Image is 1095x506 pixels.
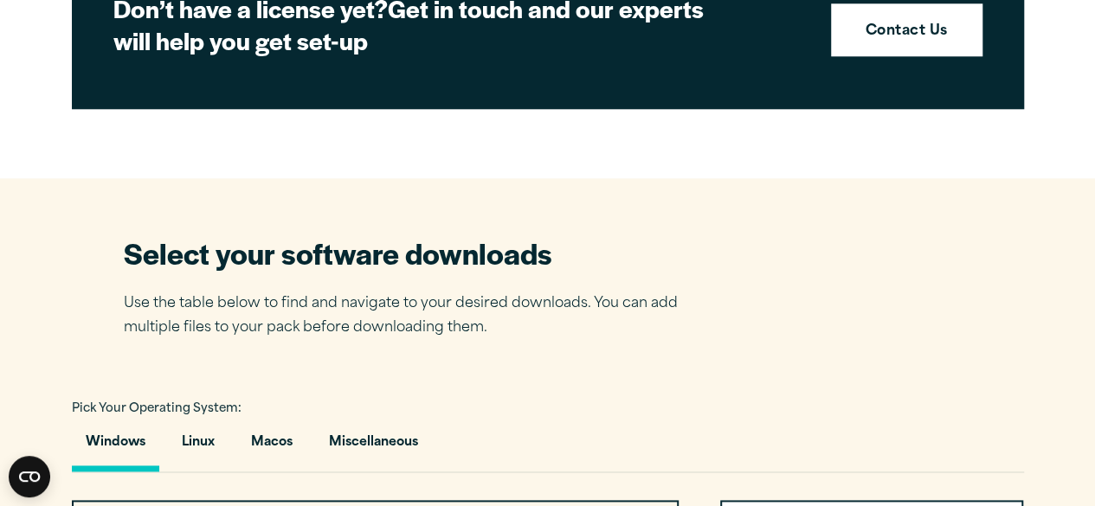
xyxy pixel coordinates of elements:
[72,403,242,414] span: Pick Your Operating System:
[168,422,229,471] button: Linux
[315,422,432,471] button: Miscellaneous
[237,422,306,471] button: Macos
[72,422,159,471] button: Windows
[9,456,50,497] button: Open CMP widget
[124,234,704,272] h2: Select your software downloads
[831,3,982,57] a: Contact Us
[124,291,704,342] p: Use the table below to find and navigate to your desired downloads. You can add multiple files to...
[866,21,948,43] strong: Contact Us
